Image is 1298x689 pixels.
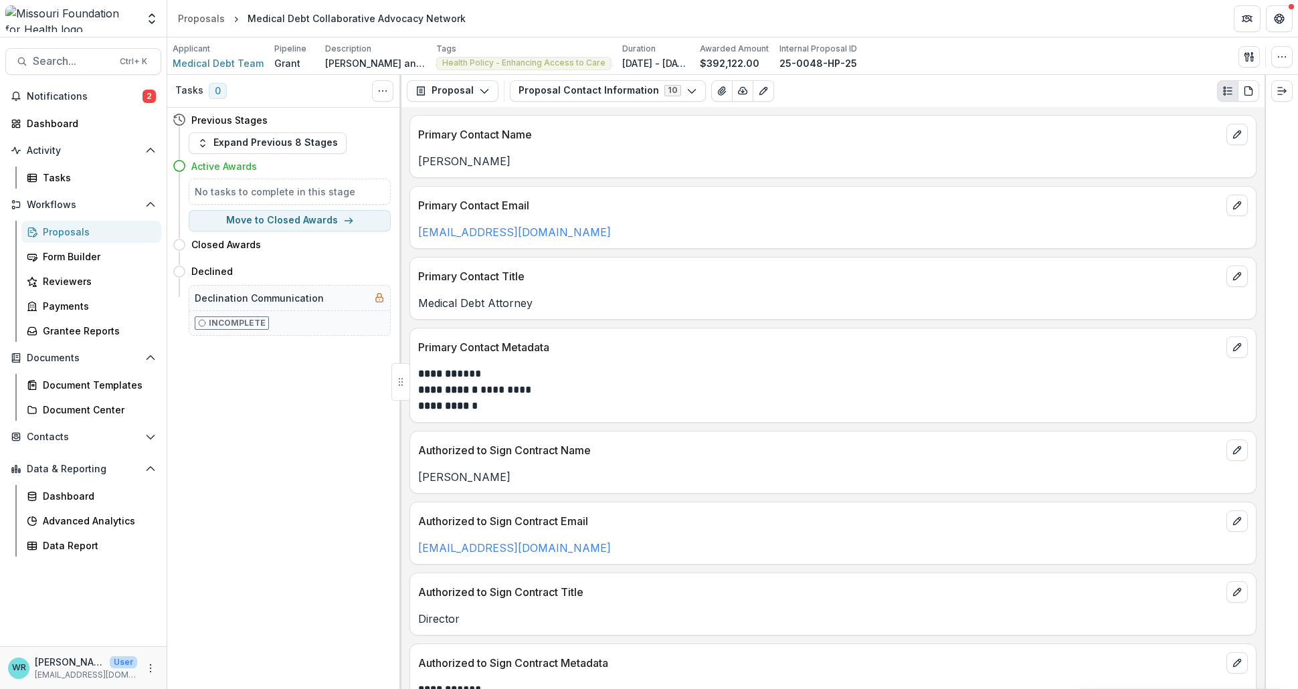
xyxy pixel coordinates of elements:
[1226,195,1248,216] button: edit
[1226,652,1248,674] button: edit
[1226,581,1248,603] button: edit
[21,245,161,268] a: Form Builder
[209,317,266,329] p: Incomplete
[27,353,140,364] span: Documents
[700,56,759,70] p: $392,122.00
[1226,510,1248,532] button: edit
[622,43,656,55] p: Duration
[191,159,257,173] h4: Active Awards
[27,91,143,102] span: Notifications
[325,56,426,70] p: [PERSON_NAME] and [PERSON_NAME] will expand their original medical debt research from the [GEOGRA...
[12,664,26,672] div: Wendy Rohrbach
[21,295,161,317] a: Payments
[21,374,161,396] a: Document Templates
[1217,80,1238,102] button: Plaintext view
[248,11,466,25] div: Medical Debt Collaborative Advocacy Network
[21,510,161,532] a: Advanced Analytics
[43,274,151,288] div: Reviewers
[5,140,161,161] button: Open Activity
[622,56,689,70] p: [DATE] - [DATE]
[325,43,371,55] p: Description
[418,225,611,239] a: [EMAIL_ADDRESS][DOMAIN_NAME]
[418,513,1221,529] p: Authorized to Sign Contract Email
[173,43,210,55] p: Applicant
[209,83,227,99] span: 0
[189,132,347,154] button: Expand Previous 8 Stages
[21,534,161,557] a: Data Report
[143,660,159,676] button: More
[43,378,151,392] div: Document Templates
[418,268,1221,284] p: Primary Contact Title
[27,431,140,443] span: Contacts
[143,5,161,32] button: Open entity switcher
[418,442,1221,458] p: Authorized to Sign Contract Name
[418,153,1248,169] p: [PERSON_NAME]
[21,270,161,292] a: Reviewers
[43,403,151,417] div: Document Center
[407,80,498,102] button: Proposal
[43,250,151,264] div: Form Builder
[35,655,104,669] p: [PERSON_NAME]
[442,58,606,68] span: Health Policy - Enhancing Access to Care
[418,655,1221,671] p: Authorized to Sign Contract Metadata
[5,48,161,75] button: Search...
[274,43,306,55] p: Pipeline
[418,541,611,555] a: [EMAIL_ADDRESS][DOMAIN_NAME]
[191,113,268,127] h4: Previous Stages
[43,171,151,185] div: Tasks
[779,43,857,55] p: Internal Proposal ID
[418,584,1221,600] p: Authorized to Sign Contract Title
[418,295,1248,311] p: Medical Debt Attorney
[173,9,230,28] a: Proposals
[274,56,300,70] p: Grant
[5,347,161,369] button: Open Documents
[43,225,151,239] div: Proposals
[33,55,112,68] span: Search...
[1226,266,1248,287] button: edit
[700,43,769,55] p: Awarded Amount
[143,90,156,103] span: 2
[21,485,161,507] a: Dashboard
[173,56,264,70] span: Medical Debt Team
[178,11,225,25] div: Proposals
[1238,80,1259,102] button: PDF view
[779,56,857,70] p: 25-0048-HP-25
[43,489,151,503] div: Dashboard
[21,320,161,342] a: Grantee Reports
[418,126,1221,142] p: Primary Contact Name
[1271,80,1293,102] button: Expand right
[110,656,137,668] p: User
[753,80,774,102] button: Edit as form
[418,469,1248,485] p: [PERSON_NAME]
[418,611,1248,627] p: Director
[711,80,733,102] button: View Attached Files
[418,339,1221,355] p: Primary Contact Metadata
[372,80,393,102] button: Toggle View Cancelled Tasks
[418,197,1221,213] p: Primary Contact Email
[195,291,324,305] h5: Declination Communication
[189,210,391,231] button: Move to Closed Awards
[1226,439,1248,461] button: edit
[175,85,203,96] h3: Tasks
[27,145,140,157] span: Activity
[195,185,385,199] h5: No tasks to complete in this stage
[5,194,161,215] button: Open Workflows
[173,9,471,28] nav: breadcrumb
[436,43,456,55] p: Tags
[43,299,151,313] div: Payments
[21,167,161,189] a: Tasks
[5,86,161,107] button: Notifications2
[27,116,151,130] div: Dashboard
[5,112,161,134] a: Dashboard
[510,80,706,102] button: Proposal Contact Information10
[43,514,151,528] div: Advanced Analytics
[1234,5,1261,32] button: Partners
[5,426,161,448] button: Open Contacts
[5,458,161,480] button: Open Data & Reporting
[5,5,137,32] img: Missouri Foundation for Health logo
[191,237,261,252] h4: Closed Awards
[43,324,151,338] div: Grantee Reports
[1226,124,1248,145] button: edit
[43,538,151,553] div: Data Report
[27,464,140,475] span: Data & Reporting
